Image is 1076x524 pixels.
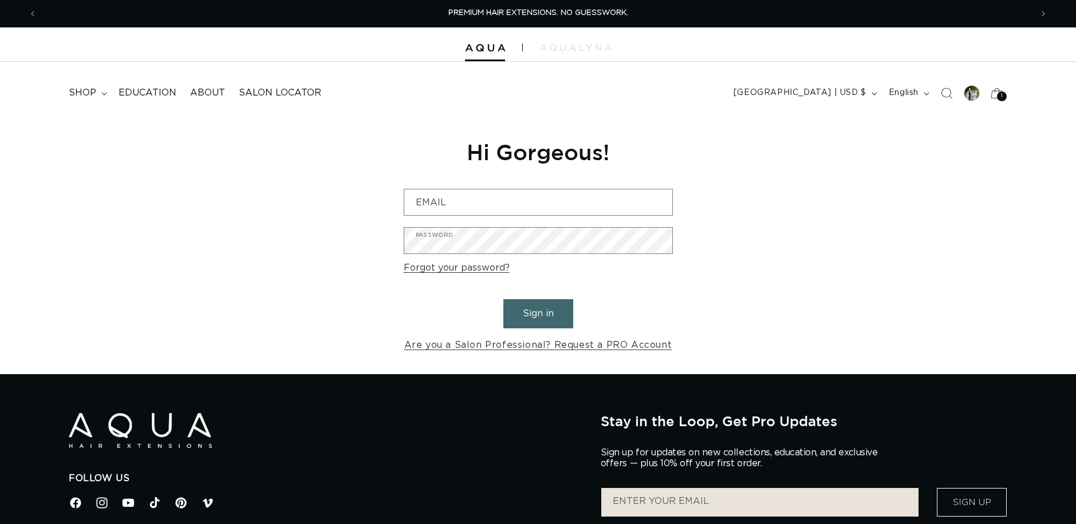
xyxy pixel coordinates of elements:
[183,80,232,106] a: About
[727,82,882,104] button: [GEOGRAPHIC_DATA] | USD $
[404,260,510,276] a: Forgot your password?
[20,3,45,25] button: Previous announcement
[190,87,225,99] span: About
[1031,3,1056,25] button: Next announcement
[465,44,505,52] img: Aqua Hair Extensions
[934,81,959,106] summary: Search
[69,87,96,99] span: shop
[112,80,183,106] a: Education
[239,87,321,99] span: Salon Locator
[69,473,584,485] h2: Follow Us
[404,189,672,215] input: Email
[937,488,1007,517] button: Sign Up
[1001,92,1003,101] span: 1
[232,80,328,106] a: Salon Locator
[889,87,919,99] span: English
[404,337,672,354] a: Are you a Salon Professional? Request a PRO Account
[119,87,176,99] span: Education
[448,9,628,17] span: PREMIUM HAIR EXTENSIONS. NO GUESSWORK.
[503,299,573,328] button: Sign in
[882,82,934,104] button: English
[601,488,919,517] input: ENTER YOUR EMAIL
[734,87,866,99] span: [GEOGRAPHIC_DATA] | USD $
[62,80,112,106] summary: shop
[69,413,212,448] img: Aqua Hair Extensions
[540,44,612,51] img: aqualyna.com
[601,413,1007,429] h2: Stay in the Loop, Get Pro Updates
[601,447,887,469] p: Sign up for updates on new collections, education, and exclusive offers — plus 10% off your first...
[404,138,673,166] h1: Hi Gorgeous!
